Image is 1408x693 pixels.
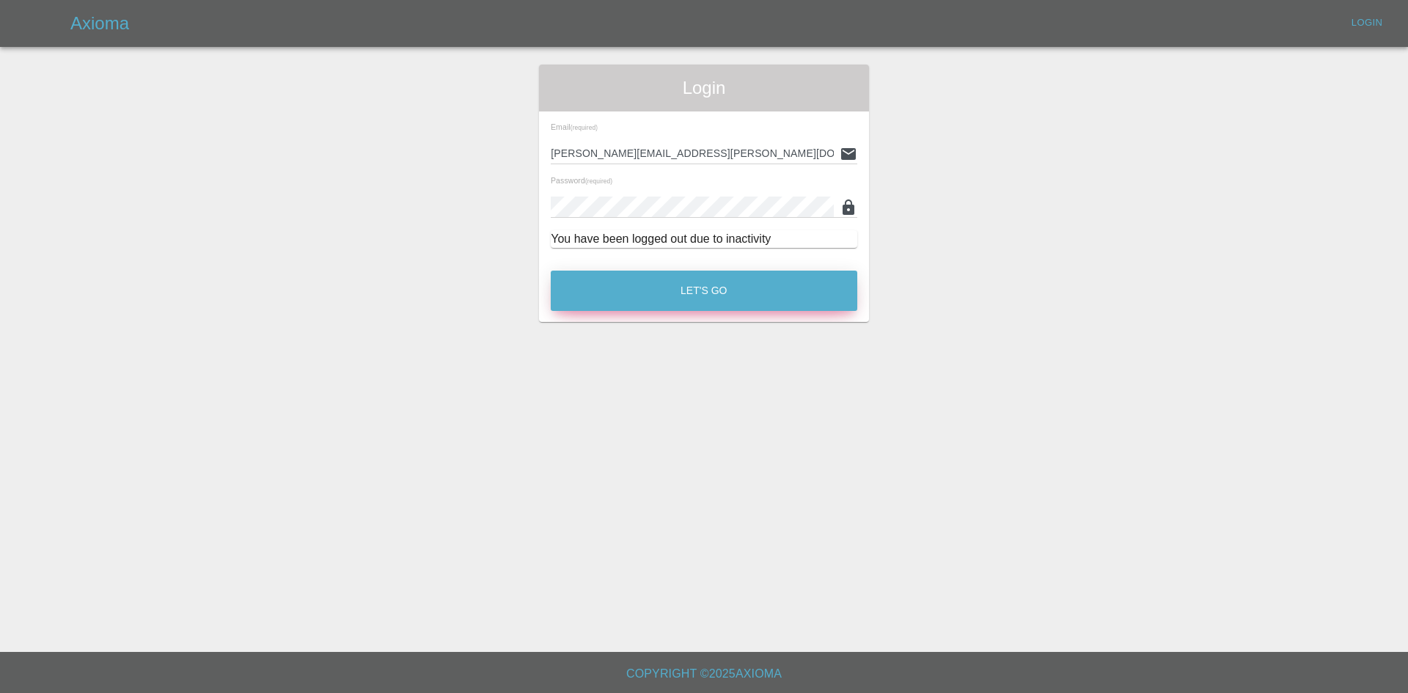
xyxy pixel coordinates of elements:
small: (required) [585,178,612,185]
h5: Axioma [70,12,129,35]
span: Login [551,76,857,100]
small: (required) [571,125,598,131]
a: Login [1343,12,1390,34]
button: Let's Go [551,271,857,311]
span: Password [551,176,612,185]
div: You have been logged out due to inactivity [551,230,857,248]
h6: Copyright © 2025 Axioma [12,664,1396,684]
span: Email [551,122,598,131]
